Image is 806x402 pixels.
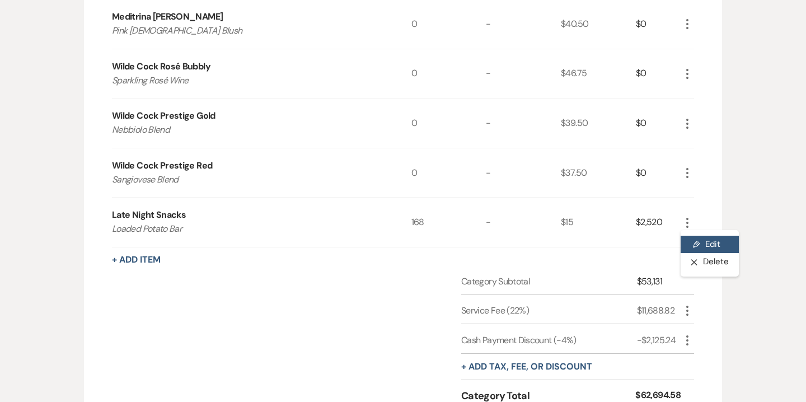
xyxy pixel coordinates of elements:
button: Edit [681,236,739,254]
div: $11,688.82 [637,304,681,317]
div: - [486,148,561,198]
div: Service Fee (22%) [461,304,637,317]
div: Meditrina [PERSON_NAME] [112,10,223,24]
div: 0 [411,99,486,148]
div: $15 [561,198,636,247]
button: + Add tax, fee, or discount [461,362,592,371]
div: -$2,125.24 [637,334,681,347]
div: - [486,49,561,99]
div: $0 [636,99,681,148]
p: Pink [DEMOGRAPHIC_DATA] Blush [112,24,381,38]
div: Wilde Cock Prestige Gold [112,109,215,123]
div: $46.75 [561,49,636,99]
p: Sangiovese Blend [112,172,381,187]
div: $0 [636,49,681,99]
button: + Add Item [112,255,161,264]
div: $53,131 [637,275,681,288]
div: 168 [411,198,486,247]
p: Loaded Potato Bar [112,222,381,236]
div: Wilde Cock Prestige Red [112,159,212,172]
div: $2,520 [636,198,681,247]
div: Cash Payment Discount (-4%) [461,334,637,347]
div: - [486,198,561,247]
div: Category Subtotal [461,275,637,288]
div: - [486,99,561,148]
div: Wilde Cock Rosé Bubbly [112,60,210,73]
div: 0 [411,148,486,198]
p: Nebbiolo Blend [112,123,381,137]
p: Sparkling Rosé Wine [112,73,381,88]
div: 0 [411,49,486,99]
div: $0 [636,148,681,198]
div: $37.50 [561,148,636,198]
div: Late Night Snacks [112,208,186,222]
button: Delete [681,253,739,271]
div: $39.50 [561,99,636,148]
